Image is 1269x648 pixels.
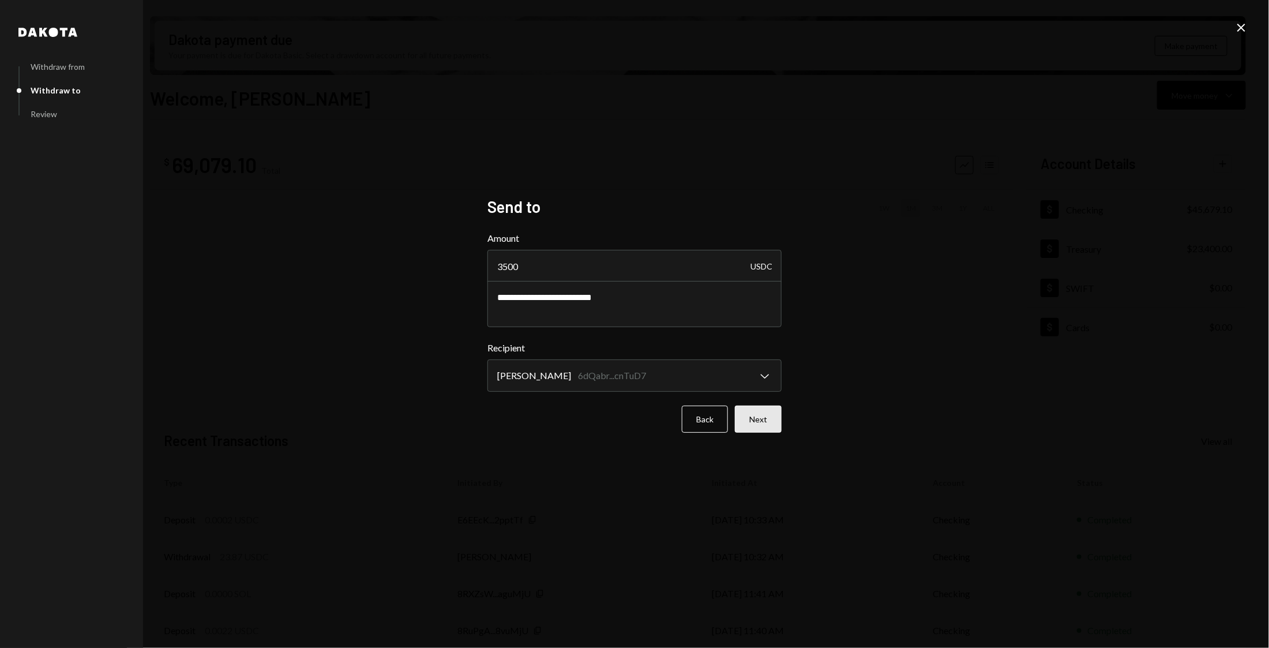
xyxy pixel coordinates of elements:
[487,250,782,282] input: Enter amount
[31,109,57,119] div: Review
[750,250,772,282] div: USDC
[735,406,782,433] button: Next
[487,341,782,355] label: Recipient
[682,406,728,433] button: Back
[487,231,782,245] label: Amount
[31,85,81,95] div: Withdraw to
[31,62,85,72] div: Withdraw from
[487,359,782,392] button: Recipient
[578,369,646,383] div: 6dQabr...cnTuD7
[487,196,782,218] h2: Send to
